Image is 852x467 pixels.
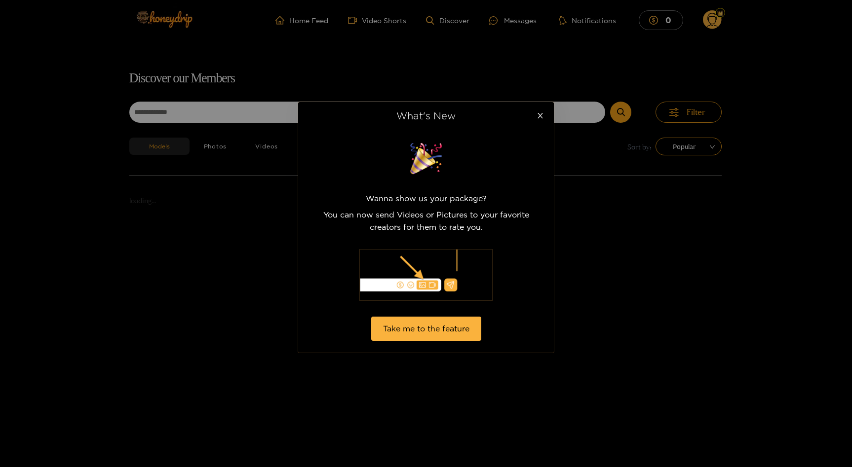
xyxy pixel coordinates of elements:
[310,192,542,205] p: Wanna show us your package?
[310,209,542,233] p: You can now send Videos or Pictures to your favorite creators for them to rate you.
[401,141,451,177] img: surprise image
[359,249,493,301] img: illustration
[526,102,554,130] button: Close
[371,317,481,341] button: Take me to the feature
[310,110,542,121] div: What's New
[537,112,544,119] span: close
